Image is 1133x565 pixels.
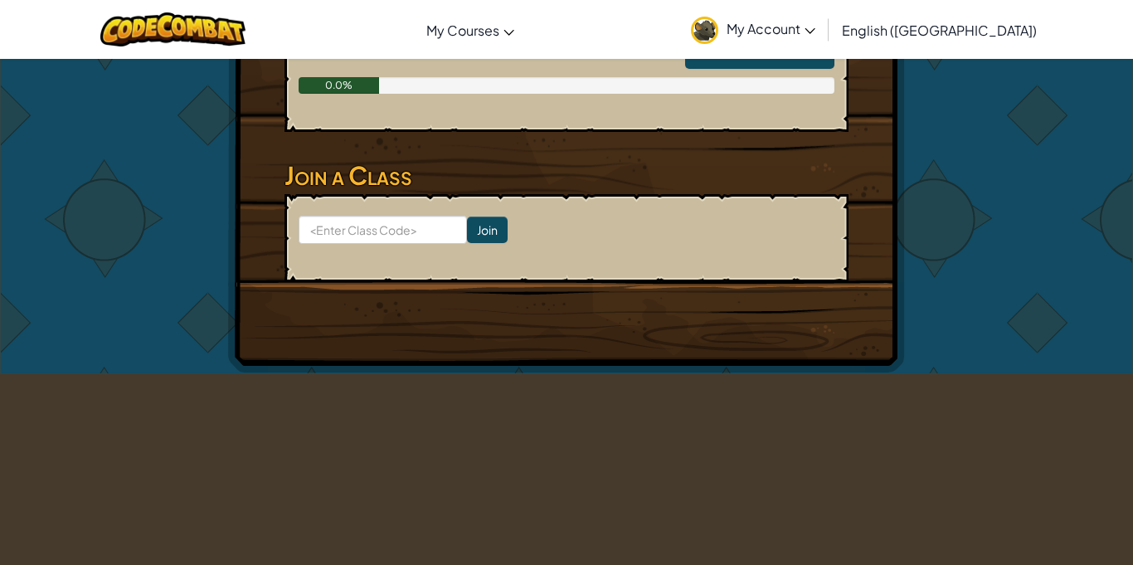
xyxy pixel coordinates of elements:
input: Join [467,217,508,243]
a: My Courses [418,7,523,52]
div: 0.0% [299,77,379,94]
span: My Account [727,20,815,37]
span: English ([GEOGRAPHIC_DATA]) [842,22,1037,39]
h3: Join a Class [284,157,849,194]
a: English ([GEOGRAPHIC_DATA]) [834,7,1045,52]
a: My Account [683,3,824,56]
img: CodeCombat logo [100,12,246,46]
img: avatar [691,17,718,44]
span: My Courses [426,22,499,39]
input: <Enter Class Code> [299,216,467,244]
